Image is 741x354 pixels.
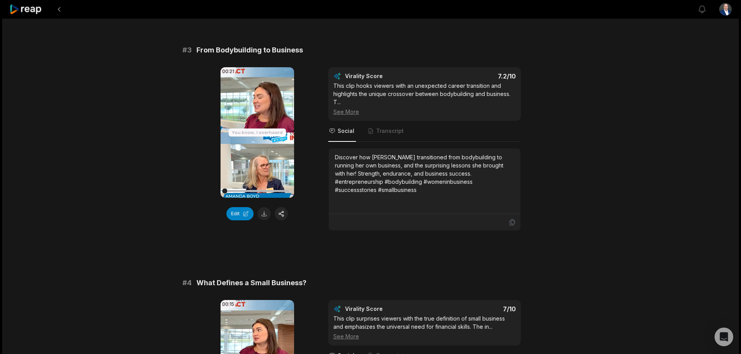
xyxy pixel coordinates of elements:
[345,72,429,80] div: Virality Score
[333,314,516,340] div: This clip surprises viewers with the true definition of small business and emphasizes the univers...
[182,45,192,56] span: # 3
[333,108,516,116] div: See More
[376,127,404,135] span: Transcript
[432,72,516,80] div: 7.2 /10
[715,328,733,346] div: Open Intercom Messenger
[345,305,429,313] div: Virality Score
[335,153,514,194] div: Discover how [PERSON_NAME] transitioned from bodybuilding to running her own business, and the su...
[221,67,294,198] video: Your browser does not support mp4 format.
[338,127,354,135] span: Social
[328,121,521,142] nav: Tabs
[432,305,516,313] div: 7 /10
[182,277,192,288] span: # 4
[226,207,254,220] button: Edit
[333,332,516,340] div: See More
[196,277,307,288] span: What Defines a Small Business?
[196,45,303,56] span: From Bodybuilding to Business
[333,82,516,116] div: This clip hooks viewers with an unexpected career transition and highlights the unique crossover ...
